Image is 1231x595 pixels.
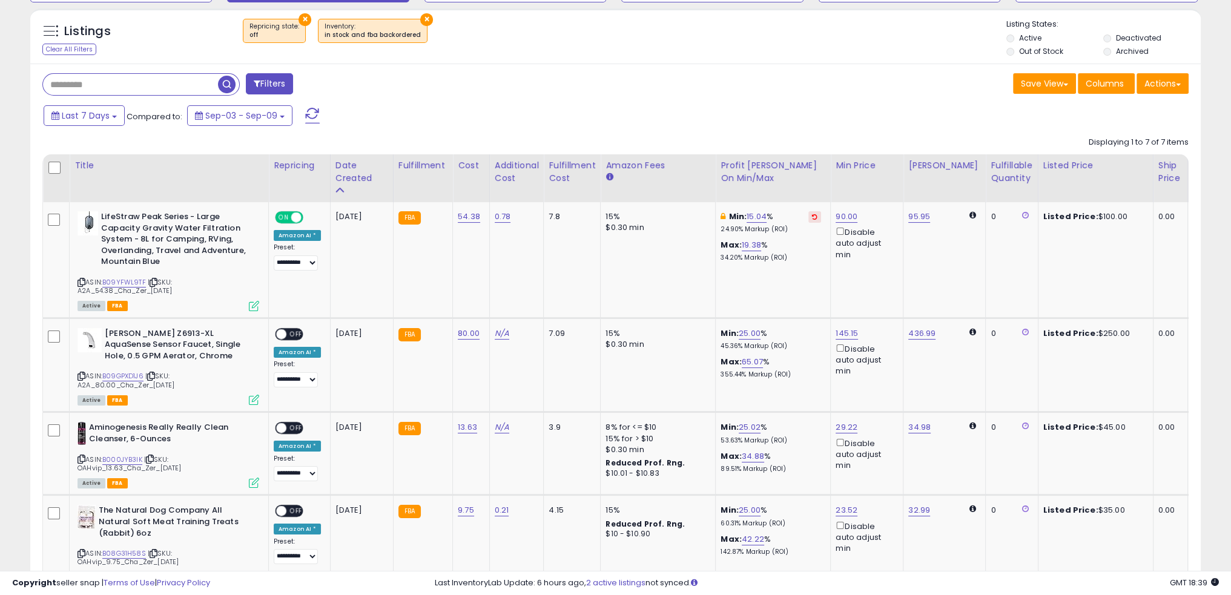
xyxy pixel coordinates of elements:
span: OFF [302,212,321,223]
span: ON [276,212,291,223]
p: 45.36% Markup (ROI) [721,342,821,350]
p: 53.63% Markup (ROI) [721,436,821,445]
small: FBA [398,505,421,518]
strong: Copyright [12,577,56,588]
span: OFF [286,329,306,339]
div: Disable auto adjust min [836,519,894,554]
div: [DATE] [335,211,384,222]
div: 0.00 [1158,505,1178,516]
div: Displaying 1 to 7 of 7 items [1089,137,1189,148]
small: FBA [398,328,421,341]
b: Listed Price: [1043,327,1098,339]
div: Fulfillment Cost [549,159,595,185]
div: ASIN: [78,505,259,581]
div: 7.8 [549,211,591,222]
div: 0 [991,422,1028,433]
p: 142.87% Markup (ROI) [721,548,821,556]
div: 0 [991,211,1028,222]
button: × [420,13,433,26]
div: Date Created [335,159,388,185]
i: Revert to store-level Min Markup [812,214,817,220]
b: Min: [721,504,739,516]
span: FBA [107,395,128,406]
div: Disable auto adjust min [836,225,894,260]
a: 54.38 [458,211,480,223]
div: 0 [991,505,1028,516]
div: 8% for <= $10 [606,422,706,433]
div: $0.30 min [606,222,706,233]
div: Amazon Fees [606,159,710,172]
a: Privacy Policy [157,577,210,588]
div: 3.9 [549,422,591,433]
small: Amazon Fees. [606,172,613,183]
p: 60.31% Markup (ROI) [721,519,821,528]
div: Min Price [836,159,898,172]
div: Additional Cost [495,159,539,185]
div: 15% [606,505,706,516]
span: | SKU: A2A_54.38_Cha_Zer_[DATE] [78,277,172,295]
div: % [721,422,821,444]
b: Listed Price: [1043,504,1098,516]
span: | SKU: A2A_80.00_Cha_Zer_[DATE] [78,371,174,389]
div: Profit [PERSON_NAME] on Min/Max [721,159,825,185]
small: FBA [398,422,421,435]
a: 34.98 [908,421,931,433]
div: Title [74,159,263,172]
p: Listing States: [1006,19,1201,30]
div: Ship Price [1158,159,1183,185]
a: 80.00 [458,327,480,340]
label: Active [1019,33,1041,43]
span: All listings currently available for purchase on Amazon [78,395,105,406]
div: Clear All Filters [42,44,96,55]
a: Terms of Use [104,577,155,588]
div: ASIN: [78,211,259,310]
b: LifeStraw Peak Series - Large Capacity Gravity Water Filtration System - 8L for Camping, RVing, O... [101,211,248,271]
a: 19.38 [742,239,761,251]
b: Max: [721,239,742,251]
div: [DATE] [335,328,384,339]
a: 23.52 [836,504,857,516]
a: 25.00 [739,327,761,340]
a: 13.63 [458,421,477,433]
i: This overrides the store level min markup for this listing [721,212,725,220]
i: Calculated using Dynamic Max Price. [969,211,976,219]
div: $45.00 [1043,422,1144,433]
div: 0.00 [1158,328,1178,339]
span: Compared to: [127,111,182,122]
div: Listed Price [1043,159,1148,172]
span: Repricing state : [249,22,299,40]
div: Cost [458,159,484,172]
div: off [249,31,299,39]
button: Last 7 Days [44,105,125,126]
a: 29.22 [836,421,857,433]
div: ASIN: [78,422,259,487]
div: Amazon AI * [274,347,321,358]
a: B08G31H58S [102,548,146,559]
a: 436.99 [908,327,936,340]
a: 15.04 [747,211,767,223]
div: Disable auto adjust min [836,342,894,377]
div: ASIN: [78,328,259,404]
a: 145.15 [836,327,858,340]
div: 7.09 [549,328,591,339]
label: Deactivated [1116,33,1161,43]
div: [PERSON_NAME] [908,159,980,172]
div: $0.30 min [606,339,706,350]
div: % [721,240,821,262]
div: Fulfillable Quantity [991,159,1032,185]
a: 42.22 [742,533,764,545]
div: [DATE] [335,422,384,433]
b: Min: [721,421,739,433]
span: Inventory : [325,22,421,40]
b: [PERSON_NAME] Z6913-XL AquaSense Sensor Faucet, Single Hole, 0.5 GPM Aerator, Chrome [105,328,252,365]
div: 0.00 [1158,422,1178,433]
a: N/A [495,421,509,433]
p: 355.44% Markup (ROI) [721,370,821,379]
th: The percentage added to the cost of goods (COGS) that forms the calculator for Min & Max prices. [716,154,831,202]
div: $250.00 [1043,328,1144,339]
button: Save View [1013,73,1076,94]
div: 15% [606,211,706,222]
button: Filters [246,73,293,94]
div: 4.15 [549,505,591,516]
div: $35.00 [1043,505,1144,516]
